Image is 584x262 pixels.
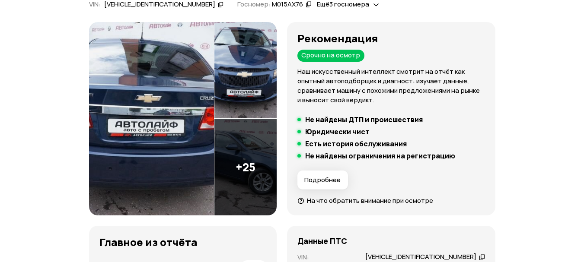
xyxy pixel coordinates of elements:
span: Помощь [397,11,422,19]
a: Как узнать номер [92,220,151,230]
span: Войти [472,12,491,19]
p: У Автотеки самая полная база данных об авто с пробегом. Мы покажем ДТП, залог, ремонты, скрутку п... [92,148,309,182]
h4: Данные ПТС [297,236,347,246]
input: VIN, госномер, номер кузова [169,7,289,24]
span: Подробнее [304,176,341,184]
h3: Рекомендация [297,32,485,44]
button: Проверить [289,7,337,24]
h6: Узнайте пробег и скрутки [121,62,205,70]
h1: Проверка истории авто по VIN и госномеру [92,93,350,140]
input: VIN, госномер, номер кузова [92,193,257,213]
strong: Новинка [106,50,132,61]
a: Отчёты [428,11,452,20]
div: Срочно на осмотр [297,50,364,62]
p: Наш искусственный интеллект смотрит на отчёт как опытный автоподборщик и диагност: изучает данные... [297,67,485,105]
h5: Юридически чист [305,127,370,136]
span: Ну‑ка [213,66,229,73]
span: Проверить [296,12,330,19]
h5: Есть история обслуживания [305,139,407,148]
a: На что обратить внимание при осмотре [297,196,433,205]
span: На что обратить внимание при осмотре [307,196,433,205]
p: Бесплатно ヽ(♡‿♡)ノ [121,71,205,78]
h5: Не найдены ДТП и происшествия [305,115,423,124]
h5: Не найдены ограничения на регистрацию [305,152,455,160]
div: [VEHICLE_IDENTIFICATION_NUMBER] [365,253,476,262]
button: Подробнее [297,170,348,189]
span: Отчёты [428,11,452,19]
a: Пример отчёта [162,220,213,230]
a: Помощь [397,11,422,20]
p: VIN : [297,253,355,262]
span: Проверить [265,199,300,206]
h3: Главное из отчёта [99,236,266,248]
button: Войти [465,7,498,24]
button: Проверить [256,193,308,213]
